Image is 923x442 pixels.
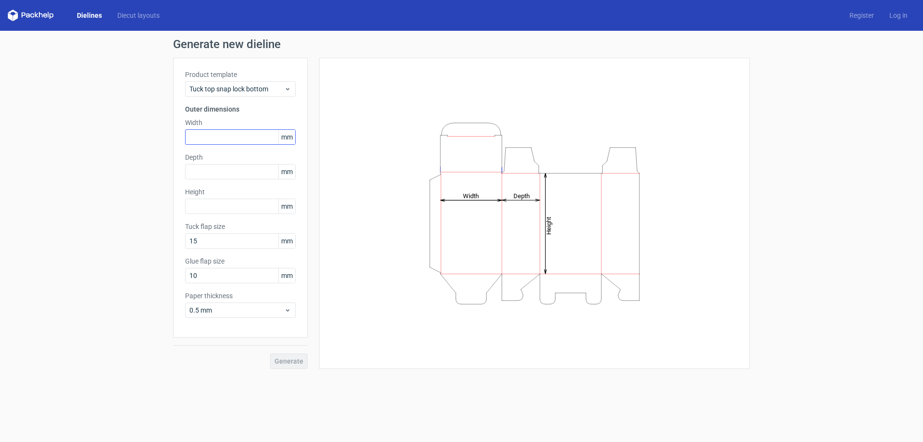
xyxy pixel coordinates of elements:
[185,104,296,114] h3: Outer dimensions
[185,222,296,231] label: Tuck flap size
[842,11,882,20] a: Register
[513,192,530,199] tspan: Depth
[189,305,284,315] span: 0.5 mm
[185,256,296,266] label: Glue flap size
[185,70,296,79] label: Product template
[189,84,284,94] span: Tuck top snap lock bottom
[278,268,295,283] span: mm
[278,130,295,144] span: mm
[463,192,479,199] tspan: Width
[185,152,296,162] label: Depth
[173,38,750,50] h1: Generate new dieline
[185,187,296,197] label: Height
[278,234,295,248] span: mm
[278,199,295,214] span: mm
[69,11,110,20] a: Dielines
[545,216,552,234] tspan: Height
[882,11,915,20] a: Log in
[185,291,296,301] label: Paper thickness
[110,11,167,20] a: Diecut layouts
[278,164,295,179] span: mm
[185,118,296,127] label: Width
